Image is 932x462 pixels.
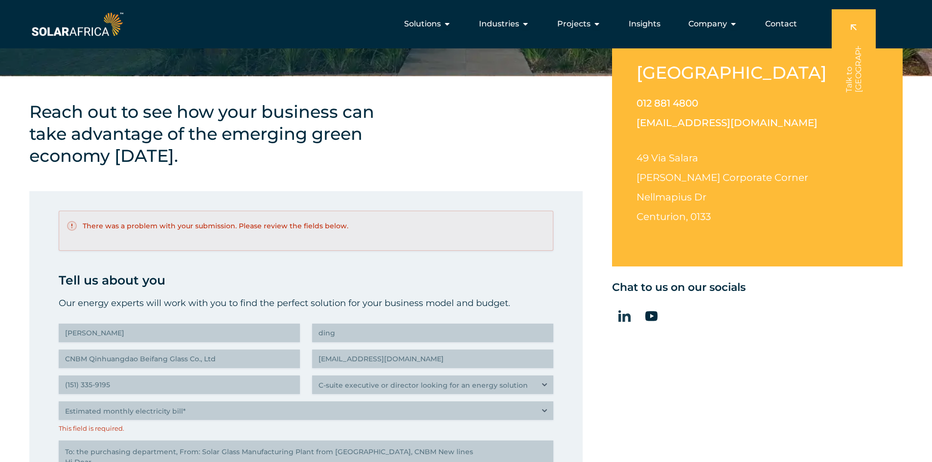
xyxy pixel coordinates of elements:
span: Solutions [404,18,441,30]
span: [PERSON_NAME] Corporate Corner [636,172,808,183]
div: Menu Toggle [125,14,805,34]
a: Insights [629,18,660,30]
p: Tell us about you [59,270,553,290]
input: Surname* [312,324,553,342]
span: Projects [557,18,591,30]
span: Centurion, 0133 [636,211,711,222]
h2: [GEOGRAPHIC_DATA] [636,62,835,84]
p: Our energy experts will work with you to find the perfect solution for your business model and bu... [59,296,553,310]
a: 012 881 4800 [636,97,698,109]
span: Nellmapius Dr [636,191,706,203]
h5: Chat to us on our socials [612,281,903,294]
a: [EMAIL_ADDRESS][DOMAIN_NAME] [636,117,818,129]
a: Contact [765,18,797,30]
span: Company [688,18,727,30]
input: Business Name* [59,350,300,368]
span: Industries [479,18,519,30]
h4: Reach out to see how your business can take advantage of the emerging green economy [DATE]. [29,101,396,167]
div: This field is required. [59,424,553,433]
input: First Name* [59,324,300,342]
span: 49 Via Salara [636,152,698,164]
nav: Menu [125,14,805,34]
h2: There was a problem with your submission. Please review the fields below. [67,221,545,231]
input: Business Email* [312,350,553,368]
input: Phone Number* [59,375,300,394]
